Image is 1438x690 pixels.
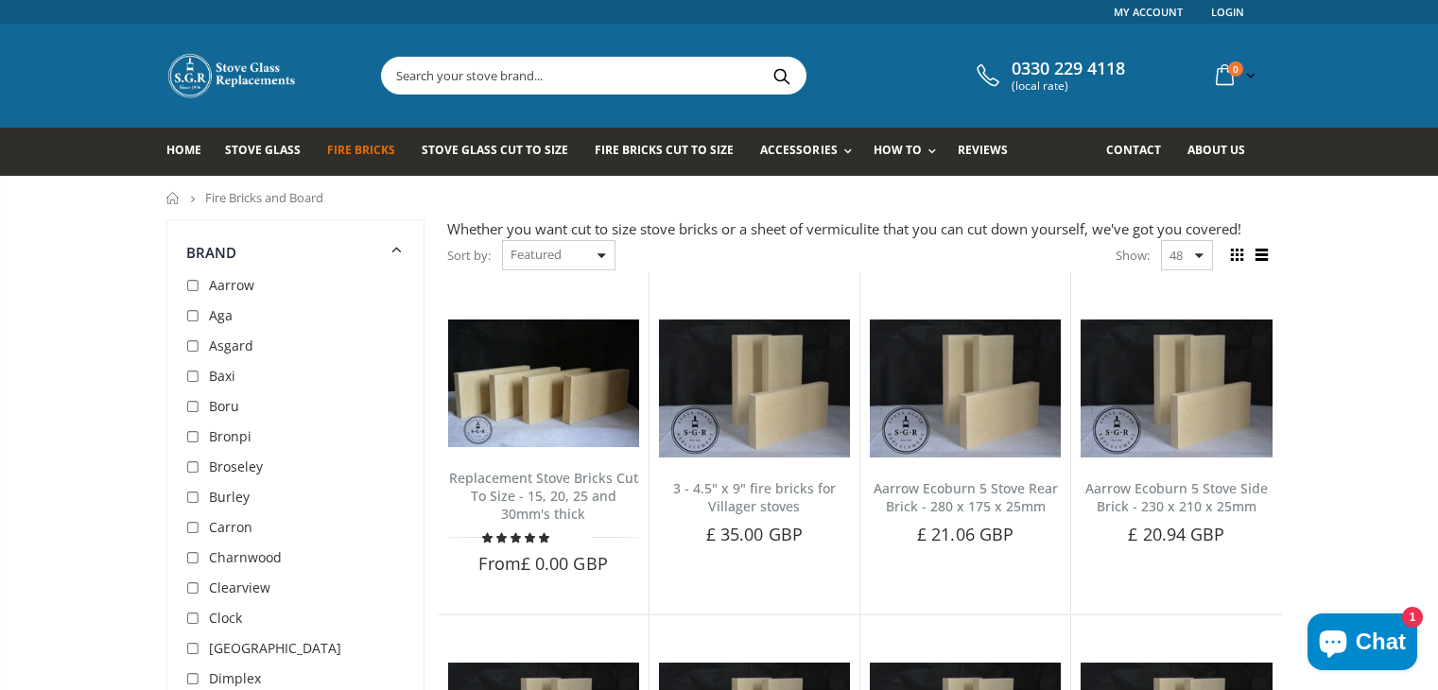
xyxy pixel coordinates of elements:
[1012,59,1125,79] span: 0330 229 4118
[1187,142,1245,158] span: About us
[327,142,395,158] span: Fire Bricks
[478,552,607,575] span: From
[209,457,263,475] span: Broseley
[209,367,235,385] span: Baxi
[874,479,1058,515] a: Aarrow Ecoburn 5 Stove Rear Brick - 280 x 175 x 25mm
[422,142,568,158] span: Stove Glass Cut To Size
[1208,57,1259,94] a: 0
[209,518,252,536] span: Carron
[659,319,850,457] img: 3 - 4.5" x 9" fire bricks for Villager stoves
[874,128,945,176] a: How To
[958,128,1022,176] a: Reviews
[673,479,836,515] a: 3 - 4.5" x 9" fire bricks for Villager stoves
[166,142,201,158] span: Home
[972,59,1125,93] a: 0330 229 4118 (local rate)
[1252,245,1273,266] span: List view
[1187,128,1259,176] a: About us
[209,306,233,324] span: Aga
[382,58,1017,94] input: Search your stove brand...
[166,192,181,204] a: Home
[209,276,254,294] span: Aarrow
[760,128,860,176] a: Accessories
[447,219,1273,239] div: Whether you want cut to size stove bricks or a sheet of vermiculite that you can cut down yoursel...
[958,142,1008,158] span: Reviews
[1081,319,1272,457] img: Aarrow Ecoburn 5 Stove Side Brick
[1085,479,1268,515] a: Aarrow Ecoburn 5 Stove Side Brick - 230 x 210 x 25mm
[209,336,253,354] span: Asgard
[205,189,323,206] span: Fire Bricks and Board
[209,639,341,657] span: [GEOGRAPHIC_DATA]
[706,523,803,545] span: £ 35.00 GBP
[595,128,748,176] a: Fire Bricks Cut To Size
[482,530,552,544] span: 4.79 stars
[209,609,242,627] span: Clock
[186,243,237,262] span: Brand
[1128,523,1224,545] span: £ 20.94 GBP
[422,128,582,176] a: Stove Glass Cut To Size
[448,319,639,447] img: Replacement Stove Bricks Cut To Size - 15, 20, 25 and 30mm's thick
[870,319,1061,457] img: Aarrow Ecoburn 5 Stove Rear Brick
[874,142,922,158] span: How To
[209,488,250,506] span: Burley
[1227,245,1248,266] span: Grid view
[1228,61,1243,77] span: 0
[761,58,804,94] button: Search
[1302,613,1423,675] inbox-online-store-chat: Shopify online store chat
[225,142,301,158] span: Stove Glass
[447,239,491,272] span: Sort by:
[166,128,216,176] a: Home
[449,469,638,523] a: Replacement Stove Bricks Cut To Size - 15, 20, 25 and 30mm's thick
[166,52,299,99] img: Stove Glass Replacement
[1106,142,1161,158] span: Contact
[327,128,409,176] a: Fire Bricks
[917,523,1014,545] span: £ 21.06 GBP
[760,142,837,158] span: Accessories
[1106,128,1175,176] a: Contact
[1012,79,1125,93] span: (local rate)
[209,427,251,445] span: Bronpi
[209,578,270,596] span: Clearview
[1116,240,1150,270] span: Show:
[521,552,608,575] span: £ 0.00 GBP
[209,548,282,566] span: Charnwood
[225,128,315,176] a: Stove Glass
[595,142,734,158] span: Fire Bricks Cut To Size
[209,397,239,415] span: Boru
[209,669,261,687] span: Dimplex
